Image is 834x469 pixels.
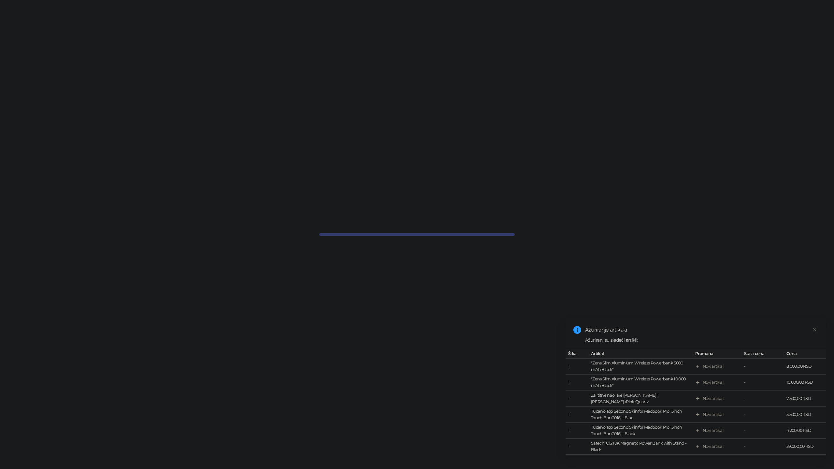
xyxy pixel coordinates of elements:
th: Promena [693,349,741,359]
td: "Zens Slim Aluminium Wireless Powerbank 5000 mAh Black" [588,359,693,375]
td: - [741,423,784,439]
td: 1 [566,359,588,375]
td: - [741,407,784,423]
th: Cena [784,349,826,359]
td: 8.000,00 RSD [784,359,826,375]
div: Novi artikal [703,363,723,370]
td: - [741,359,784,375]
td: 1 [566,391,588,406]
td: - [741,375,784,391]
td: 7.500,00 RSD [784,391,826,406]
div: Novi artikal [703,443,723,450]
span: close [812,327,817,332]
td: "Zens Slim Aluminium Wireless Powerbank 10.000 mAh Black" [588,375,693,391]
td: 10.600,00 RSD [784,375,826,391]
td: 1 [566,407,588,423]
td: 3.500,00 RSD [784,407,826,423]
td: Tucano Top Second Skin for Macbook Pro 15inch Touch Bar (2016) - Blue [588,407,693,423]
div: Novi artikal [703,411,723,418]
a: Close [811,326,818,333]
th: Stara cena [741,349,784,359]
th: Šifra [566,349,588,359]
td: 1 [566,375,588,391]
div: Novi artikal [703,427,723,434]
td: 1 [566,423,588,439]
td: - [741,391,784,406]
td: Tucano Top Second Skin for Macbook Pro 15inch Touch Bar (2016) - Black [588,423,693,439]
div: Ažuriranje artikala [585,326,818,334]
th: Artikal [588,349,693,359]
td: 4.200,00 RSD [784,423,826,439]
div: Novi artikal [703,395,723,402]
td: 39.000,00 RSD [784,439,826,455]
span: info-circle [573,326,581,334]
td: 1 [566,439,588,455]
div: Novi artikal [703,379,723,386]
td: - [741,439,784,455]
td: Za_titne nao_are [PERSON_NAME] 1 [PERSON_NAME] /Pink Quartz [588,391,693,406]
div: Ažurirani su sledeći artikli: [585,336,818,344]
td: Satechi Qi2 10K Magnetic Power Bank with Stand - Black [588,439,693,455]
